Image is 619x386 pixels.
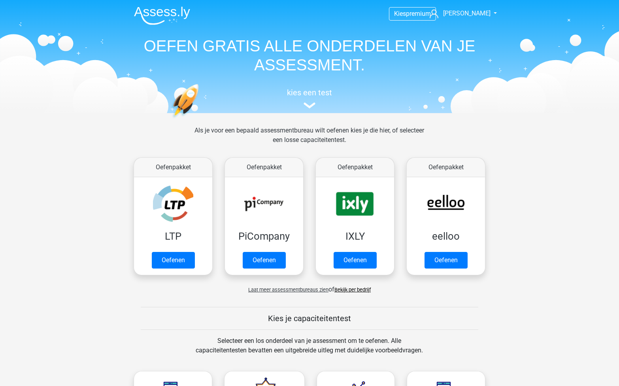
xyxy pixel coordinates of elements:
img: Assessly [134,6,190,25]
a: Kiespremium [389,8,436,19]
a: [PERSON_NAME] [427,9,491,18]
a: Oefenen [243,252,286,269]
a: Oefenen [334,252,377,269]
h5: kies een test [128,88,491,97]
img: oefenen [171,84,229,155]
a: Oefenen [425,252,468,269]
img: assessment [304,102,315,108]
div: Selecteer een los onderdeel van je assessment om te oefenen. Alle capaciteitentesten bevatten een... [188,336,430,365]
a: Bekijk per bedrijf [334,287,371,293]
a: kies een test [128,88,491,109]
h5: Kies je capaciteitentest [141,314,478,323]
div: of [128,278,491,294]
a: Oefenen [152,252,195,269]
span: Laat meer assessmentbureaus zien [248,287,328,293]
span: Kies [394,10,406,17]
span: [PERSON_NAME] [443,9,491,17]
span: premium [406,10,431,17]
h1: OEFEN GRATIS ALLE ONDERDELEN VAN JE ASSESSMENT. [128,36,491,74]
div: Als je voor een bepaald assessmentbureau wilt oefenen kies je die hier, of selecteer een losse ca... [188,126,430,154]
